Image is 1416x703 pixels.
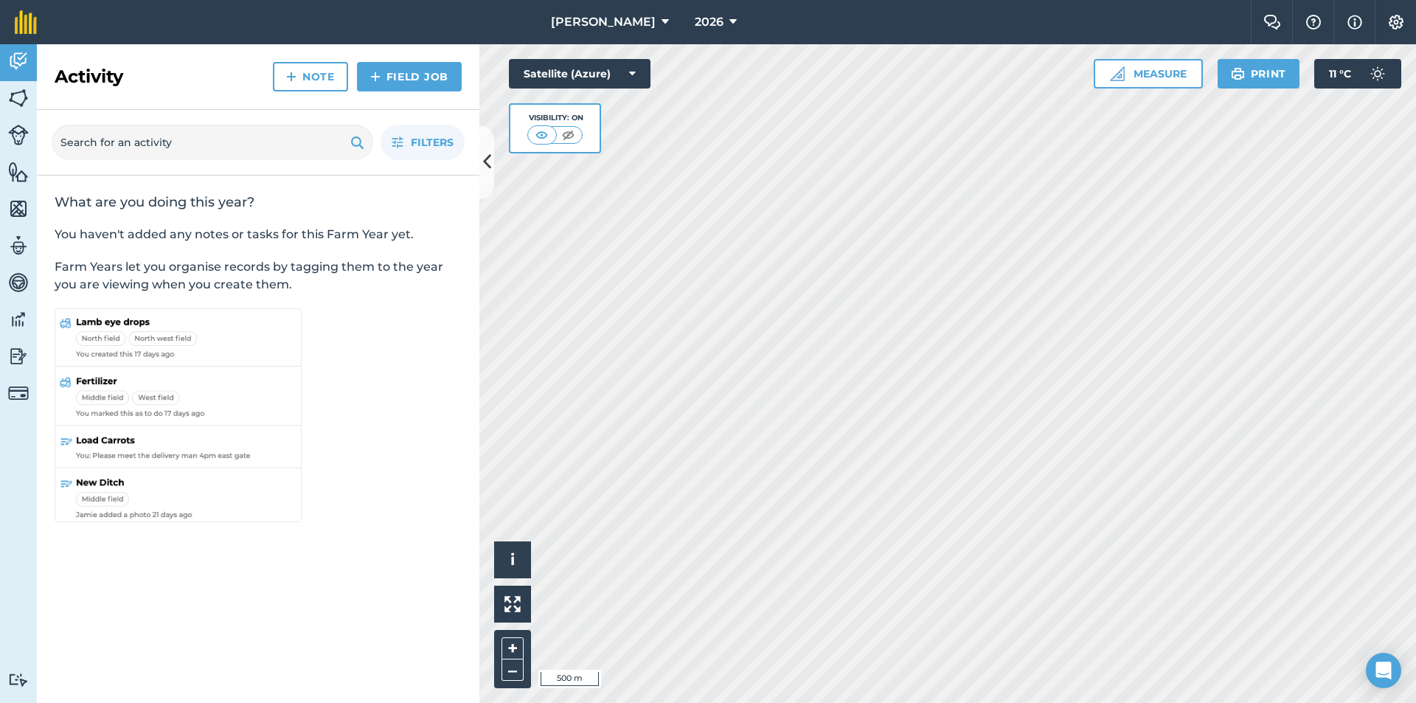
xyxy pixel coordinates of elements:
[8,345,29,367] img: svg+xml;base64,PD94bWwgdmVyc2lvbj0iMS4wIiBlbmNvZGluZz0idXRmLTgiPz4KPCEtLSBHZW5lcmF0b3I6IEFkb2JlIE...
[370,68,381,86] img: svg+xml;base64,PHN2ZyB4bWxucz0iaHR0cDovL3d3dy53My5vcmcvMjAwMC9zdmciIHdpZHRoPSIxNCIgaGVpZ2h0PSIyNC...
[1387,15,1405,30] img: A cog icon
[8,87,29,109] img: svg+xml;base64,PHN2ZyB4bWxucz0iaHR0cDovL3d3dy53My5vcmcvMjAwMC9zdmciIHdpZHRoPSI1NiIgaGVpZ2h0PSI2MC...
[1218,59,1300,89] button: Print
[8,50,29,72] img: svg+xml;base64,PD94bWwgdmVyc2lvbj0iMS4wIiBlbmNvZGluZz0idXRmLTgiPz4KPCEtLSBHZW5lcmF0b3I6IEFkb2JlIE...
[1110,66,1125,81] img: Ruler icon
[8,271,29,294] img: svg+xml;base64,PD94bWwgdmVyc2lvbj0iMS4wIiBlbmNvZGluZz0idXRmLTgiPz4KPCEtLSBHZW5lcmF0b3I6IEFkb2JlIE...
[8,235,29,257] img: svg+xml;base64,PD94bWwgdmVyc2lvbj0iMS4wIiBlbmNvZGluZz0idXRmLTgiPz4KPCEtLSBHZW5lcmF0b3I6IEFkb2JlIE...
[1094,59,1203,89] button: Measure
[502,659,524,681] button: –
[350,134,364,151] img: svg+xml;base64,PHN2ZyB4bWxucz0iaHR0cDovL3d3dy53My5vcmcvMjAwMC9zdmciIHdpZHRoPSIxOSIgaGVpZ2h0PSIyNC...
[1329,59,1351,89] span: 11 ° C
[1314,59,1401,89] button: 11 °C
[55,193,462,211] h2: What are you doing this year?
[381,125,465,160] button: Filters
[1366,653,1401,688] div: Open Intercom Messenger
[8,383,29,404] img: svg+xml;base64,PD94bWwgdmVyc2lvbj0iMS4wIiBlbmNvZGluZz0idXRmLTgiPz4KPCEtLSBHZW5lcmF0b3I6IEFkb2JlIE...
[510,550,515,569] span: i
[286,68,296,86] img: svg+xml;base64,PHN2ZyB4bWxucz0iaHR0cDovL3d3dy53My5vcmcvMjAwMC9zdmciIHdpZHRoPSIxNCIgaGVpZ2h0PSIyNC...
[1305,15,1322,30] img: A question mark icon
[559,128,577,142] img: svg+xml;base64,PHN2ZyB4bWxucz0iaHR0cDovL3d3dy53My5vcmcvMjAwMC9zdmciIHdpZHRoPSI1MCIgaGVpZ2h0PSI0MC...
[527,112,583,124] div: Visibility: On
[1363,59,1392,89] img: svg+xml;base64,PD94bWwgdmVyc2lvbj0iMS4wIiBlbmNvZGluZz0idXRmLTgiPz4KPCEtLSBHZW5lcmF0b3I6IEFkb2JlIE...
[55,65,123,89] h2: Activity
[551,13,656,31] span: [PERSON_NAME]
[8,125,29,145] img: svg+xml;base64,PD94bWwgdmVyc2lvbj0iMS4wIiBlbmNvZGluZz0idXRmLTgiPz4KPCEtLSBHZW5lcmF0b3I6IEFkb2JlIE...
[1231,65,1245,83] img: svg+xml;base64,PHN2ZyB4bWxucz0iaHR0cDovL3d3dy53My5vcmcvMjAwMC9zdmciIHdpZHRoPSIxOSIgaGVpZ2h0PSIyNC...
[15,10,37,34] img: fieldmargin Logo
[502,637,524,659] button: +
[55,258,462,294] p: Farm Years let you organise records by tagging them to the year you are viewing when you create t...
[357,62,462,91] a: Field Job
[8,161,29,183] img: svg+xml;base64,PHN2ZyB4bWxucz0iaHR0cDovL3d3dy53My5vcmcvMjAwMC9zdmciIHdpZHRoPSI1NiIgaGVpZ2h0PSI2MC...
[273,62,348,91] a: Note
[1347,13,1362,31] img: svg+xml;base64,PHN2ZyB4bWxucz0iaHR0cDovL3d3dy53My5vcmcvMjAwMC9zdmciIHdpZHRoPSIxNyIgaGVpZ2h0PSIxNy...
[8,198,29,220] img: svg+xml;base64,PHN2ZyB4bWxucz0iaHR0cDovL3d3dy53My5vcmcvMjAwMC9zdmciIHdpZHRoPSI1NiIgaGVpZ2h0PSI2MC...
[8,673,29,687] img: svg+xml;base64,PD94bWwgdmVyc2lvbj0iMS4wIiBlbmNvZGluZz0idXRmLTgiPz4KPCEtLSBHZW5lcmF0b3I6IEFkb2JlIE...
[494,541,531,578] button: i
[8,308,29,330] img: svg+xml;base64,PD94bWwgdmVyc2lvbj0iMS4wIiBlbmNvZGluZz0idXRmLTgiPz4KPCEtLSBHZW5lcmF0b3I6IEFkb2JlIE...
[55,226,462,243] p: You haven't added any notes or tasks for this Farm Year yet.
[509,59,650,89] button: Satellite (Azure)
[532,128,551,142] img: svg+xml;base64,PHN2ZyB4bWxucz0iaHR0cDovL3d3dy53My5vcmcvMjAwMC9zdmciIHdpZHRoPSI1MCIgaGVpZ2h0PSI0MC...
[411,134,454,150] span: Filters
[1263,15,1281,30] img: Two speech bubbles overlapping with the left bubble in the forefront
[52,125,373,160] input: Search for an activity
[504,596,521,612] img: Four arrows, one pointing top left, one top right, one bottom right and the last bottom left
[695,13,723,31] span: 2026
